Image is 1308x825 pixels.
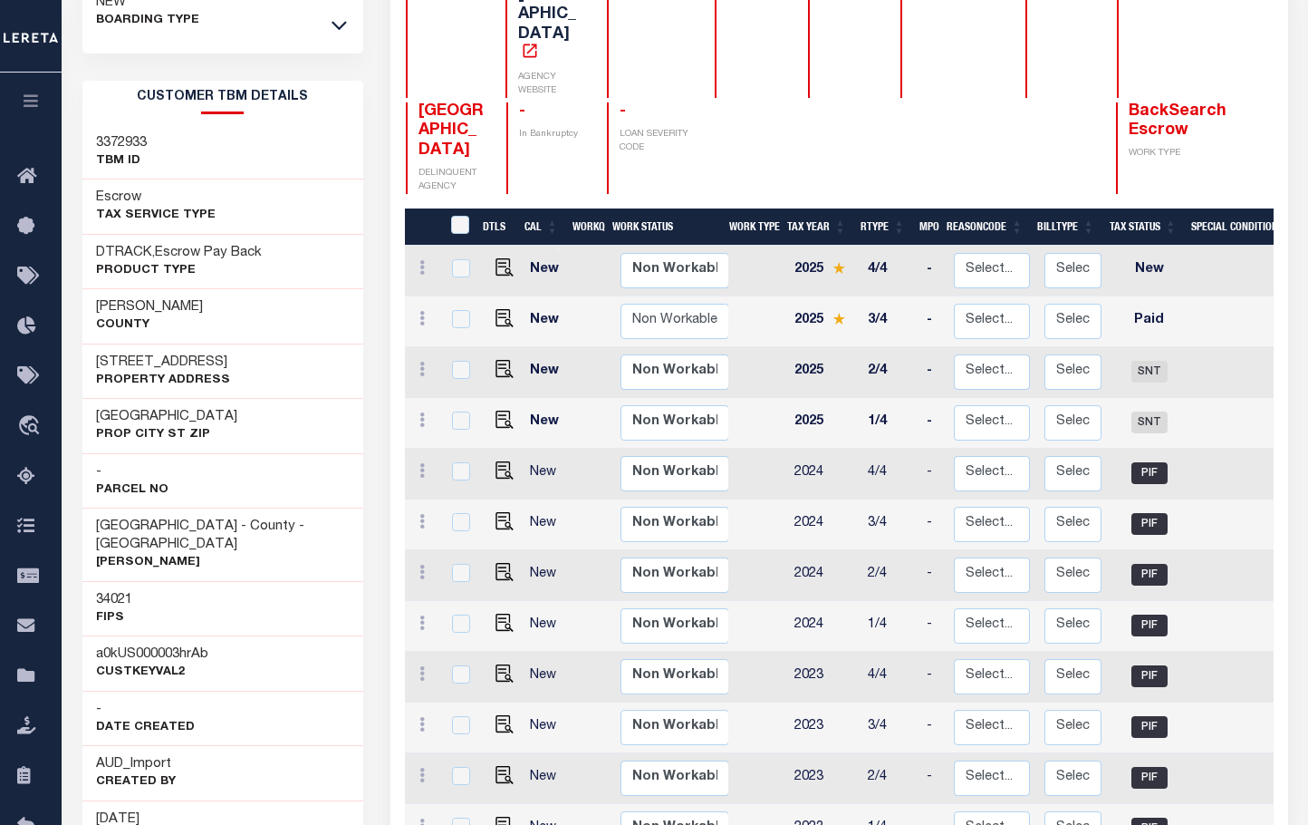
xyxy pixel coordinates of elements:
p: In Bankruptcy [519,128,585,141]
th: &nbsp;&nbsp;&nbsp;&nbsp;&nbsp;&nbsp;&nbsp;&nbsp;&nbsp;&nbsp; [405,209,439,246]
p: DELINQUENT AGENCY [418,167,486,194]
h2: CUSTOMER TBM DETAILS [82,81,363,114]
td: 2025 [787,398,861,449]
td: 1/4 [861,601,919,652]
h3: a0kUS000003hrAb [96,645,208,664]
img: Star.svg [832,313,845,325]
td: 3/4 [861,500,919,550]
th: RType: activate to sort column ascending [853,209,912,246]
span: PIF [1131,716,1168,738]
td: 2025 [787,347,861,398]
th: BillType: activate to sort column ascending [1030,209,1101,246]
th: &nbsp; [439,209,476,246]
th: MPO [912,209,939,246]
span: - [519,103,525,120]
p: CustKeyVal2 [96,664,208,682]
td: 2/4 [861,753,919,804]
td: - [919,347,947,398]
td: New [1109,246,1190,296]
span: PIF [1131,462,1168,484]
h3: DTRACK,Escrow Pay Back [96,244,262,262]
td: - [919,398,947,449]
th: Tax Year: activate to sort column ascending [780,209,853,246]
th: Work Status [605,209,727,246]
td: 2/4 [861,550,919,601]
p: FIPS [96,609,132,627]
td: New [523,550,572,601]
p: County [96,316,203,335]
th: Special Condition: activate to sort column ascending [1184,209,1302,246]
td: New [523,500,572,550]
td: New [523,753,572,804]
th: Work Type [722,209,780,246]
td: 2/4 [861,347,919,398]
p: Prop City St Zip [96,426,237,444]
td: 1/4 [861,398,919,449]
p: Date Created [96,719,195,737]
h3: [PERSON_NAME] [96,298,203,316]
td: 4/4 [861,652,919,703]
td: - [919,449,947,500]
td: New [523,347,572,398]
td: New [523,703,572,753]
td: 2024 [787,550,861,601]
td: 2023 [787,652,861,703]
td: New [523,449,572,500]
span: PIF [1131,615,1168,636]
p: AGENCY WEBSITE [518,71,585,98]
td: - [919,703,947,753]
td: 2024 [787,500,861,550]
span: SNT [1131,412,1168,433]
td: New [523,296,572,347]
p: BOARDING TYPE [96,12,199,30]
th: Tax Status: activate to sort column ascending [1101,209,1184,246]
h3: Escrow [96,189,216,207]
td: 4/4 [861,246,919,296]
p: Property Address [96,372,230,390]
td: 4/4 [861,449,919,500]
h3: [STREET_ADDRESS] [96,354,230,372]
td: 3/4 [861,296,919,347]
span: PIF [1131,767,1168,789]
td: 2023 [787,753,861,804]
td: 2025 [787,246,861,296]
span: PIF [1131,665,1168,687]
td: 2025 [787,296,861,347]
th: CAL: activate to sort column ascending [517,209,565,246]
h3: [GEOGRAPHIC_DATA] [96,408,237,426]
h3: 3372933 [96,134,147,152]
td: New [523,398,572,449]
img: Star.svg [832,262,845,274]
td: 2024 [787,601,861,652]
td: 2024 [787,449,861,500]
td: - [919,550,947,601]
p: LOAN SEVERITY CODE [620,128,693,155]
h3: - [96,701,195,719]
span: [GEOGRAPHIC_DATA] [418,103,484,159]
p: Parcel No [96,481,168,500]
span: PIF [1131,513,1168,535]
td: - [919,601,947,652]
td: Paid [1109,296,1190,347]
h3: - [96,463,168,481]
td: New [523,601,572,652]
i: travel_explore [17,415,46,439]
span: SNT [1131,361,1168,383]
h3: [GEOGRAPHIC_DATA] - County - [GEOGRAPHIC_DATA] [96,518,350,554]
span: PIF [1131,564,1168,586]
th: DTLS [476,209,517,246]
th: ReasonCode: activate to sort column ascending [939,209,1030,246]
td: - [919,296,947,347]
h3: AUD_Import [96,755,176,773]
td: - [919,500,947,550]
p: [PERSON_NAME] [96,554,350,572]
td: - [919,753,947,804]
p: Created By [96,773,176,791]
p: TBM ID [96,152,147,170]
td: - [919,246,947,296]
td: New [523,246,572,296]
td: - [919,652,947,703]
th: WorkQ [565,209,605,246]
h3: 34021 [96,591,132,609]
td: 3/4 [861,703,919,753]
